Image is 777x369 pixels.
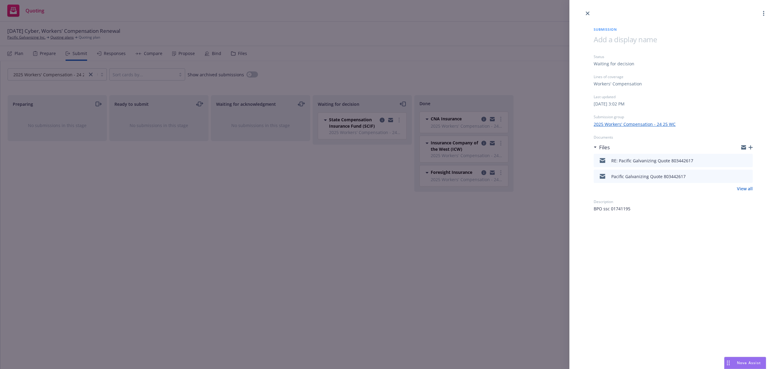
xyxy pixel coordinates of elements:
a: View all [737,185,753,192]
a: 2025 Workers' Compensation - 24 25 WC [594,121,676,127]
button: Nova Assist [724,357,766,369]
h3: Files [599,143,610,151]
button: download file [735,173,740,180]
div: Files [594,143,610,151]
div: Description [594,199,753,204]
div: Waiting for decision [594,60,634,67]
div: Lines of coverage [594,74,753,79]
a: more [760,10,767,17]
button: preview file [745,157,750,164]
span: BPO ssc 01741195 [594,205,630,212]
div: Workers' Compensation [594,81,642,87]
div: RE: Pacific Galvanizing Quote 803442617 [611,157,693,164]
a: close [584,10,591,17]
span: Submission [594,27,753,32]
div: Pacific Galvanizing Quote 803442617 [611,173,686,180]
span: Nova Assist [737,360,761,365]
div: Status [594,54,753,59]
div: Submission group [594,114,753,119]
div: Last updated [594,94,753,99]
div: Drag to move [724,357,732,369]
div: Documents [594,135,753,140]
button: download file [735,157,740,164]
div: [DATE] 3:02 PM [594,101,625,107]
button: preview file [745,173,750,180]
